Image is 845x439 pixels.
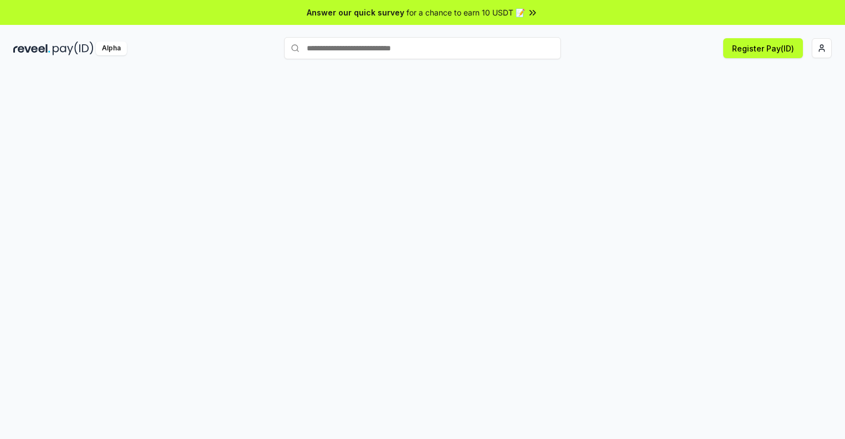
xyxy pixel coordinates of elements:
div: Alpha [96,42,127,55]
img: pay_id [53,42,94,55]
span: Answer our quick survey [307,7,404,18]
button: Register Pay(ID) [723,38,803,58]
span: for a chance to earn 10 USDT 📝 [406,7,525,18]
img: reveel_dark [13,42,50,55]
